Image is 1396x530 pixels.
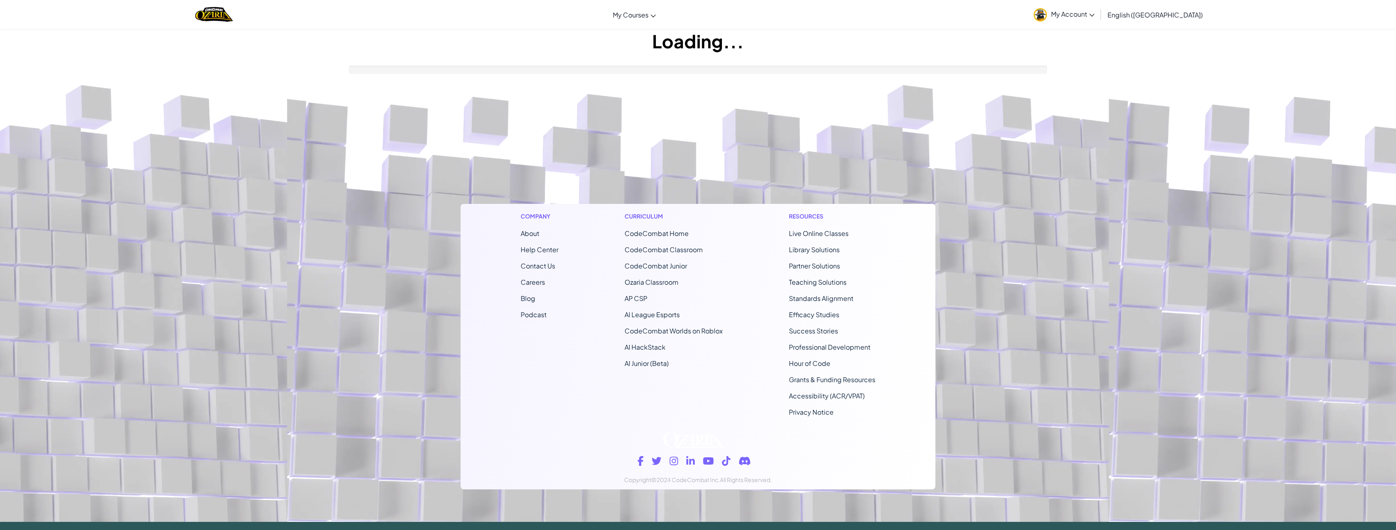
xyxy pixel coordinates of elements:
[1030,2,1099,27] a: My Account
[663,432,724,448] img: Ozaria logo
[624,476,651,483] span: Copyright
[625,245,703,254] a: CodeCombat Classroom
[651,476,720,483] span: ©2024 CodeCombat Inc.
[613,11,648,19] span: My Courses
[609,4,660,26] a: My Courses
[789,310,839,319] a: Efficacy Studies
[195,6,233,23] a: Ozaria by CodeCombat logo
[1034,8,1047,22] img: avatar
[625,294,647,303] a: AP CSP
[789,245,840,254] a: Library Solutions
[521,278,545,286] a: Careers
[521,294,535,303] a: Blog
[521,229,539,238] a: About
[625,359,669,368] a: AI Junior (Beta)
[521,245,558,254] a: Help Center
[521,212,558,221] h1: Company
[789,375,875,384] a: Grants & Funding Resources
[625,278,679,286] a: Ozaria Classroom
[789,392,865,400] a: Accessibility (ACR/VPAT)
[625,327,723,335] a: CodeCombat Worlds on Roblox
[789,278,847,286] a: Teaching Solutions
[625,229,689,238] span: CodeCombat Home
[789,294,853,303] a: Standards Alignment
[625,343,666,351] a: AI HackStack
[625,262,687,270] a: CodeCombat Junior
[1103,4,1207,26] a: English ([GEOGRAPHIC_DATA])
[521,262,555,270] span: Contact Us
[1107,11,1203,19] span: English ([GEOGRAPHIC_DATA])
[789,408,834,416] a: Privacy Notice
[1051,10,1094,18] span: My Account
[789,343,870,351] a: Professional Development
[625,310,680,319] a: AI League Esports
[789,212,875,221] h1: Resources
[195,6,233,23] img: Home
[720,476,772,483] span: All Rights Reserved.
[521,310,547,319] a: Podcast
[789,327,838,335] a: Success Stories
[789,262,840,270] a: Partner Solutions
[789,359,830,368] a: Hour of Code
[625,212,723,221] h1: Curriculum
[789,229,849,238] a: Live Online Classes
